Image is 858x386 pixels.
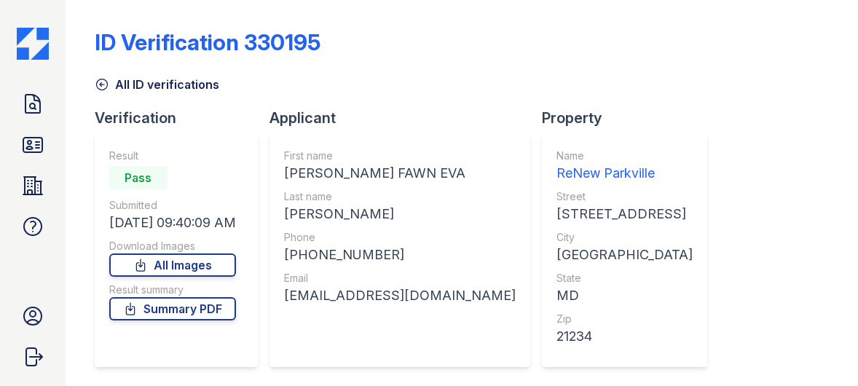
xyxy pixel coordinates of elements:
div: [PERSON_NAME] [284,204,516,224]
div: City [556,230,693,245]
div: Street [556,189,693,204]
div: Verification [95,108,269,128]
div: Last name [284,189,516,204]
div: Submitted [109,198,236,213]
div: [PERSON_NAME] FAWN EVA [284,163,516,184]
div: 21234 [556,326,693,347]
div: [GEOGRAPHIC_DATA] [556,245,693,265]
div: [EMAIL_ADDRESS][DOMAIN_NAME] [284,285,516,306]
div: Name [556,149,693,163]
div: [STREET_ADDRESS] [556,204,693,224]
div: Zip [556,312,693,326]
div: Applicant [269,108,542,128]
div: Result [109,149,236,163]
div: [DATE] 09:40:09 AM [109,213,236,233]
div: Result summary [109,283,236,297]
div: ReNew Parkville [556,163,693,184]
div: MD [556,285,693,306]
div: Property [542,108,719,128]
div: First name [284,149,516,163]
iframe: chat widget [797,328,843,371]
div: Download Images [109,239,236,253]
a: Name ReNew Parkville [556,149,693,184]
div: Phone [284,230,516,245]
div: State [556,271,693,285]
a: All ID verifications [95,76,219,93]
img: CE_Icon_Blue-c292c112584629df590d857e76928e9f676e5b41ef8f769ba2f05ee15b207248.png [17,28,49,60]
div: Email [284,271,516,285]
div: Pass [109,166,168,189]
div: [PHONE_NUMBER] [284,245,516,265]
a: Summary PDF [109,297,236,320]
div: ID Verification 330195 [95,29,320,55]
a: All Images [109,253,236,277]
